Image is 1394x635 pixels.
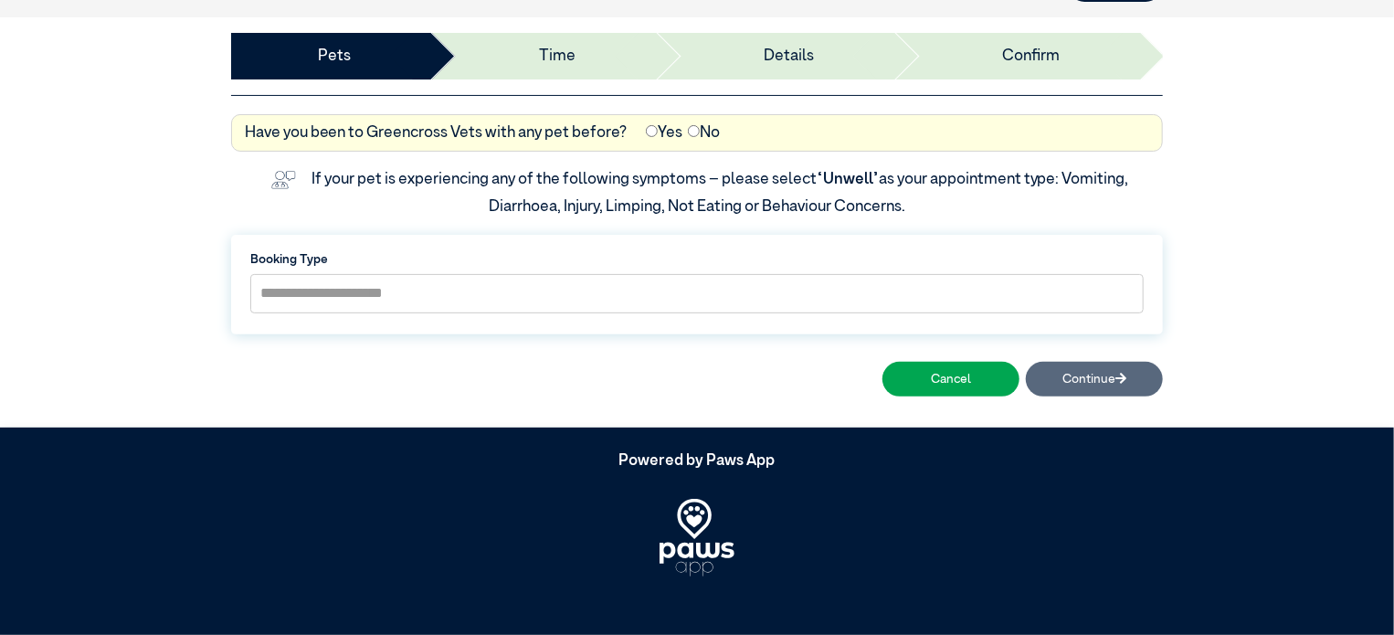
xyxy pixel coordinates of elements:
label: Have you been to Greencross Vets with any pet before? [245,122,628,145]
img: vet [265,164,302,196]
label: Yes [646,122,682,145]
input: Yes [646,125,658,137]
label: Booking Type [250,250,1144,269]
label: No [688,122,720,145]
label: If your pet is experiencing any of the following symptoms – please select as your appointment typ... [312,172,1132,215]
span: “Unwell” [817,172,879,187]
h5: Powered by Paws App [231,452,1163,471]
input: No [688,125,700,137]
button: Cancel [882,362,1019,396]
a: Pets [318,45,351,69]
img: PawsApp [660,499,734,577]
